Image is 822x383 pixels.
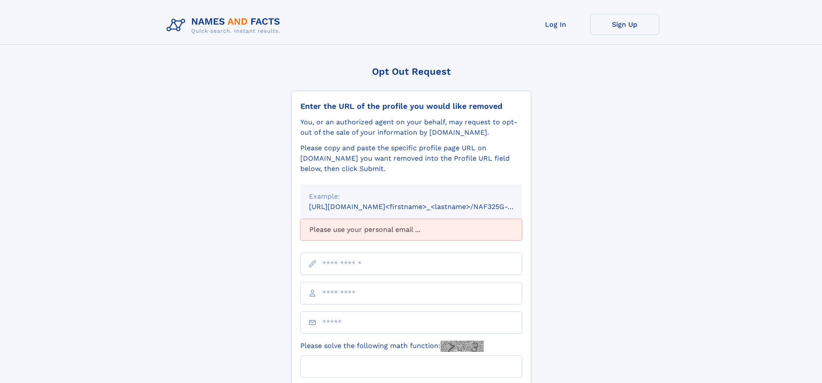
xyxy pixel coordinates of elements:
div: Opt Out Request [291,66,531,77]
div: Example: [309,191,513,202]
label: Please solve the following math function: [300,341,484,352]
div: Please copy and paste the specific profile page URL on [DOMAIN_NAME] you want removed into the Pr... [300,143,522,174]
a: Log In [521,14,590,35]
a: Sign Up [590,14,659,35]
div: You, or an authorized agent on your behalf, may request to opt-out of the sale of your informatio... [300,117,522,138]
img: Logo Names and Facts [163,14,287,37]
div: Please use your personal email ... [300,219,522,241]
div: Enter the URL of the profile you would like removed [300,101,522,111]
small: [URL][DOMAIN_NAME]<firstname>_<lastname>/NAF325G-xxxxxxxx [309,203,539,211]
